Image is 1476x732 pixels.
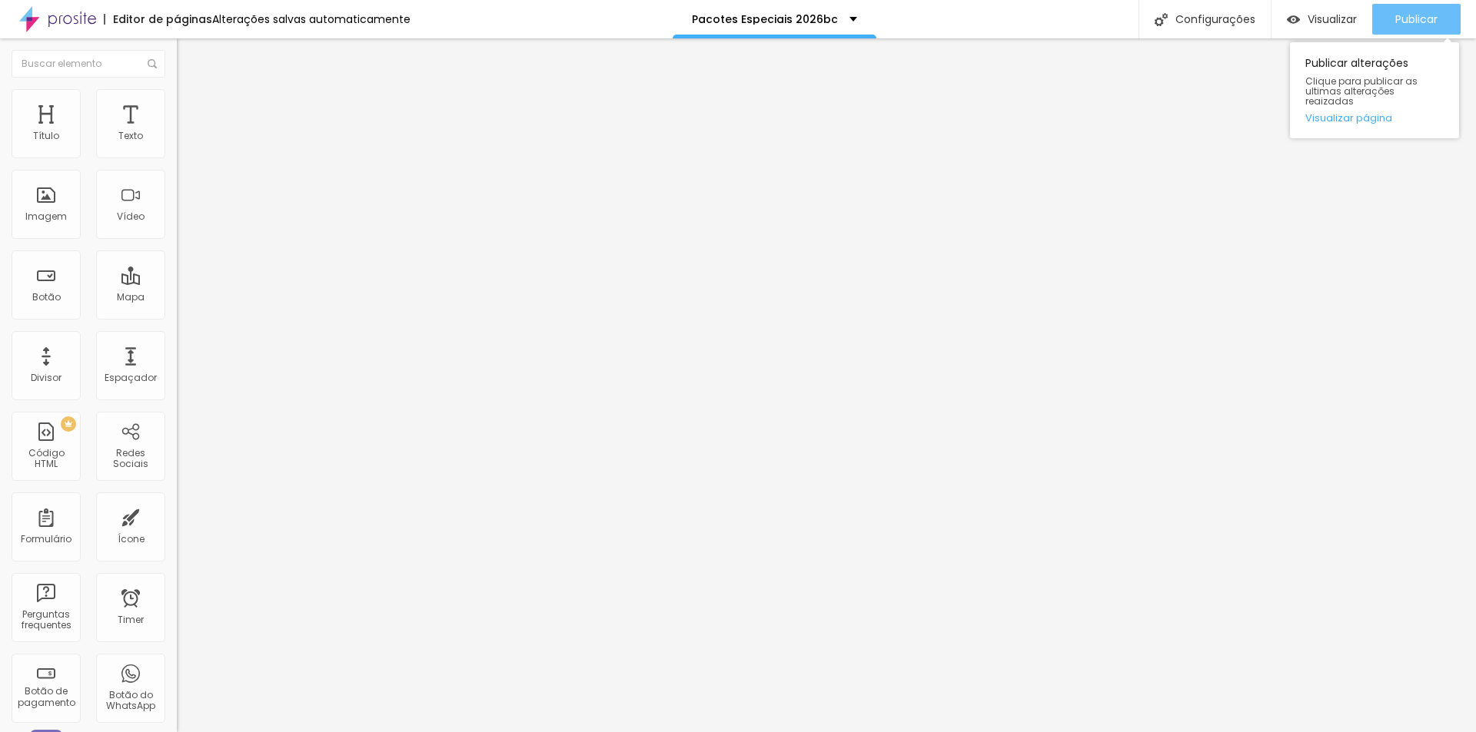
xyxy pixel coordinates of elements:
[15,609,76,631] div: Perguntas frequentes
[212,14,411,25] div: Alterações salvas automaticamente
[1287,13,1300,26] img: view-1.svg
[15,686,76,708] div: Botão de pagamento
[32,292,61,303] div: Botão
[118,534,145,545] div: Ícone
[118,614,144,625] div: Timer
[100,690,161,712] div: Botão do WhatsApp
[21,534,71,545] div: Formulário
[31,373,61,383] div: Divisor
[15,448,76,470] div: Código HTML
[1372,4,1461,35] button: Publicar
[177,38,1476,732] iframe: Editor
[1395,13,1438,25] span: Publicar
[33,131,59,141] div: Título
[118,131,143,141] div: Texto
[1290,42,1459,138] div: Publicar alterações
[1272,4,1372,35] button: Visualizar
[105,373,157,383] div: Espaçador
[148,59,157,68] img: Icone
[1155,13,1168,26] img: Icone
[25,211,67,222] div: Imagem
[1305,113,1444,123] a: Visualizar página
[1305,76,1444,107] span: Clique para publicar as ultimas alterações reaizadas
[12,50,165,78] input: Buscar elemento
[117,211,145,222] div: Vídeo
[104,14,212,25] div: Editor de páginas
[117,292,145,303] div: Mapa
[1308,13,1357,25] span: Visualizar
[692,14,838,25] p: Pacotes Especiais 2026bc
[100,448,161,470] div: Redes Sociais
